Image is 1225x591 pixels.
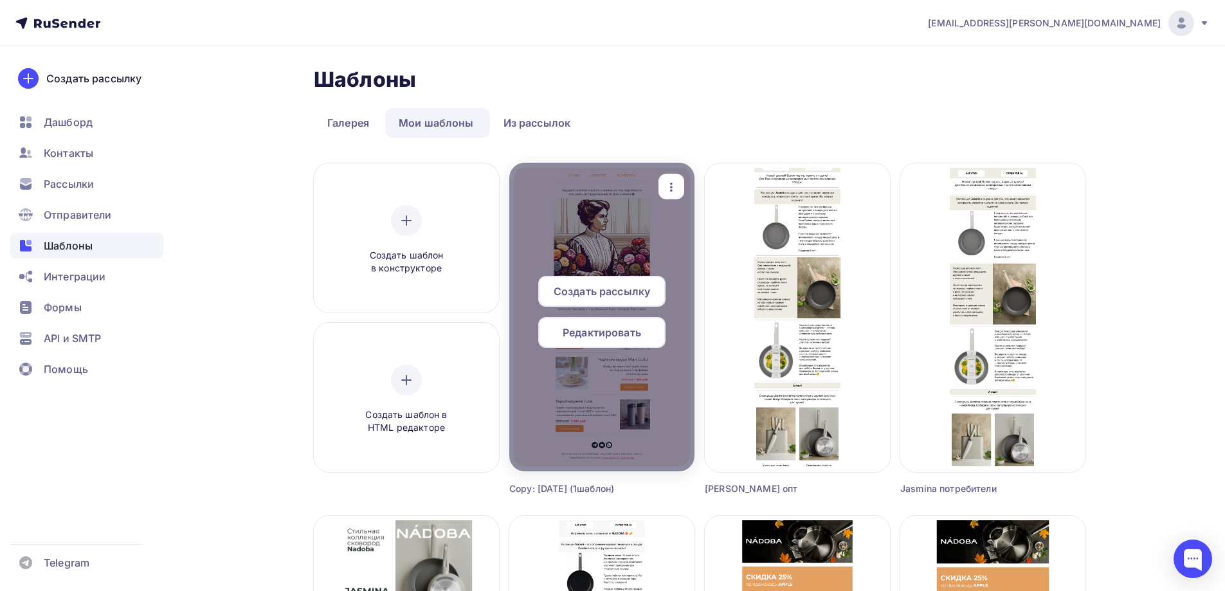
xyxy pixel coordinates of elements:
[10,109,163,135] a: Дашборд
[44,207,112,223] span: Отправители
[314,67,416,93] h2: Шаблоны
[385,108,487,138] a: Мои шаблоны
[44,361,88,377] span: Помощь
[900,482,1039,495] div: Jasmina потребители
[563,325,641,340] span: Редактировать
[554,284,650,299] span: Создать рассылку
[10,171,163,197] a: Рассылки
[509,482,648,495] div: Copy: [DATE] (1шаблон)
[44,555,89,570] span: Telegram
[44,300,82,315] span: Формы
[705,482,844,495] div: [PERSON_NAME] опт
[10,295,163,320] a: Формы
[44,269,105,284] span: Интеграции
[44,238,93,253] span: Шаблоны
[345,249,467,275] span: Создать шаблон в конструкторе
[314,108,383,138] a: Галерея
[345,408,467,435] span: Создать шаблон в HTML редакторе
[44,331,101,346] span: API и SMTP
[928,10,1210,36] a: [EMAIL_ADDRESS][PERSON_NAME][DOMAIN_NAME]
[10,233,163,259] a: Шаблоны
[10,140,163,166] a: Контакты
[928,17,1161,30] span: [EMAIL_ADDRESS][PERSON_NAME][DOMAIN_NAME]
[10,202,163,228] a: Отправители
[44,114,93,130] span: Дашборд
[44,176,94,192] span: Рассылки
[490,108,585,138] a: Из рассылок
[46,71,141,86] div: Создать рассылку
[44,145,93,161] span: Контакты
